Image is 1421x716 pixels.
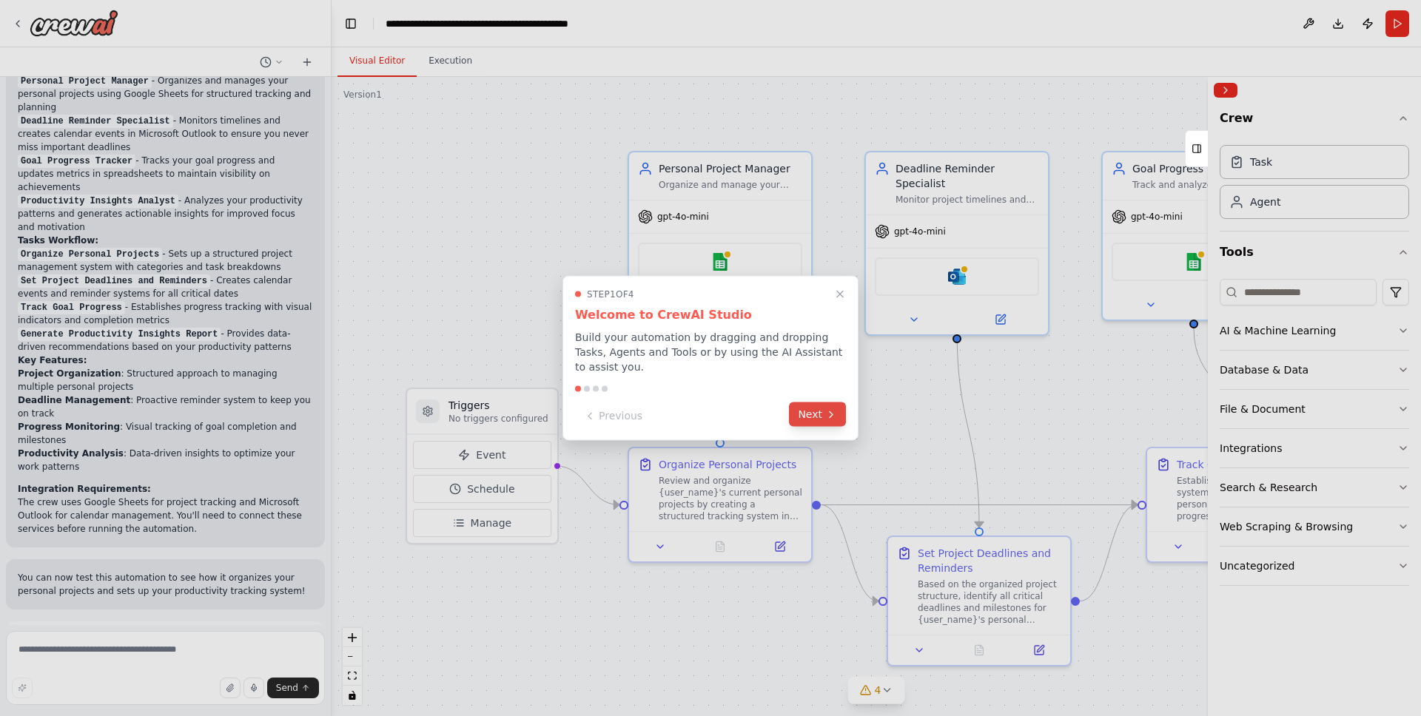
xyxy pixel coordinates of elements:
button: Close walkthrough [831,286,849,303]
span: Step 1 of 4 [587,288,634,300]
button: Next [789,402,846,427]
button: Hide left sidebar [340,13,361,34]
p: Build your automation by dragging and dropping Tasks, Agents and Tools or by using the AI Assista... [575,330,846,374]
h3: Welcome to CrewAI Studio [575,306,846,324]
button: Previous [575,404,651,428]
